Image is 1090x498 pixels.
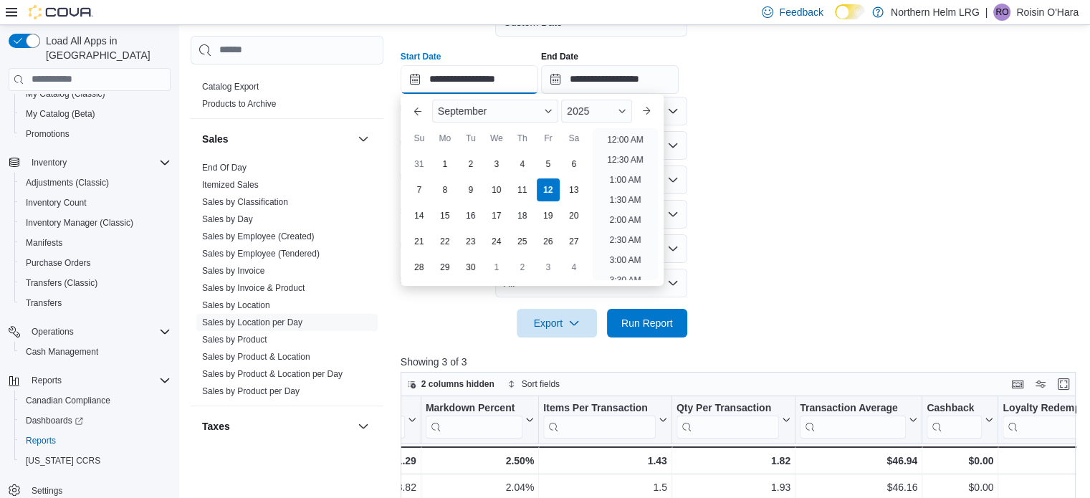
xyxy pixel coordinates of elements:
button: Inventory [26,154,72,171]
p: Northern Helm LRG [891,4,980,21]
a: Canadian Compliance [20,392,116,409]
div: 1.5 [543,479,667,496]
span: Sort fields [522,378,560,390]
button: Open list of options [667,105,679,117]
div: Button. Open the month selector. September is currently selected. [432,100,558,123]
button: Reports [14,431,176,451]
div: Qty Per Transaction [676,401,778,438]
span: Reports [32,375,62,386]
a: Products to Archive [202,99,276,109]
a: Dashboards [20,412,89,429]
span: Reports [20,432,171,449]
div: day-24 [485,230,508,253]
div: day-21 [408,230,431,253]
div: day-5 [537,153,560,176]
div: day-12 [537,178,560,201]
span: Sales by Day [202,214,253,225]
div: day-14 [408,204,431,227]
div: Button. Open the year selector. 2025 is currently selected. [561,100,632,123]
button: Sort fields [502,375,565,393]
a: Promotions [20,125,75,143]
button: Manifests [14,233,176,253]
span: Adjustments (Classic) [20,174,171,191]
div: day-23 [459,230,482,253]
span: Sales by Employee (Tendered) [202,248,320,259]
div: September, 2025 [406,151,587,280]
a: Dashboards [14,411,176,431]
div: Cashback [927,401,982,438]
span: My Catalog (Beta) [20,105,171,123]
div: day-22 [434,230,456,253]
span: Purchase Orders [20,254,171,272]
input: Press the down key to enter a popover containing a calendar. Press the escape key to close the po... [401,65,538,94]
input: Dark Mode [835,4,865,19]
div: Items Per Transaction [543,401,656,438]
span: Settings [32,485,62,497]
button: Keyboard shortcuts [1009,375,1026,393]
div: Qty Per Transaction [676,401,778,415]
button: My Catalog (Classic) [14,84,176,104]
a: Inventory Count [20,194,92,211]
button: Taxes [355,418,372,435]
button: Taxes [202,419,352,434]
span: Dashboards [20,412,171,429]
button: Cash Management [14,342,176,362]
input: Press the down key to open a popover containing a calendar. [541,65,679,94]
button: Sales [202,132,352,146]
div: day-2 [459,153,482,176]
div: -$101.29 [328,452,416,469]
button: [US_STATE] CCRS [14,451,176,471]
a: Sales by Day [202,214,253,224]
div: Tu [459,127,482,150]
div: day-7 [408,178,431,201]
span: Washington CCRS [20,452,171,469]
button: Promotions [14,124,176,144]
div: day-1 [485,256,508,279]
div: Cashback [927,401,982,415]
a: Manifests [20,234,68,252]
span: Sales by Employee (Created) [202,231,315,242]
li: 12:00 AM [601,131,649,148]
a: My Catalog (Beta) [20,105,101,123]
button: Inventory [3,153,176,173]
a: Sales by Employee (Created) [202,231,315,241]
div: day-26 [537,230,560,253]
div: Su [408,127,431,150]
h3: Sales [202,132,229,146]
li: 3:00 AM [603,252,646,269]
span: Run Report [621,316,673,330]
ul: Time [593,128,658,280]
span: Purchase Orders [26,257,91,269]
div: Sa [563,127,585,150]
a: Sales by Product [202,335,267,345]
a: [US_STATE] CCRS [20,452,106,469]
span: Dark Mode [835,19,836,20]
button: Open list of options [667,140,679,151]
span: 2 columns hidden [421,378,494,390]
button: Open list of options [667,174,679,186]
a: Sales by Location per Day [202,317,302,327]
a: Sales by Location [202,300,270,310]
span: Sales by Product & Location [202,351,310,363]
button: Purchase Orders [14,253,176,273]
button: Transfers (Classic) [14,273,176,293]
button: Qty Per Transaction [676,401,790,438]
button: Cashback [927,401,993,438]
div: 1.93 [676,479,790,496]
div: day-15 [434,204,456,227]
button: Canadian Compliance [14,391,176,411]
p: Showing 3 of 3 [401,355,1083,369]
span: Inventory Manager (Classic) [20,214,171,231]
div: day-31 [408,153,431,176]
div: day-27 [563,230,585,253]
div: day-4 [563,256,585,279]
div: day-18 [511,204,534,227]
span: Inventory Count [20,194,171,211]
li: 1:00 AM [603,171,646,188]
div: Markdown Percent [425,401,522,415]
a: Sales by Product per Day [202,386,300,396]
li: 2:30 AM [603,231,646,249]
button: Run Report [607,309,687,337]
a: Cash Management [20,343,104,360]
button: Inventory Manager (Classic) [14,213,176,233]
